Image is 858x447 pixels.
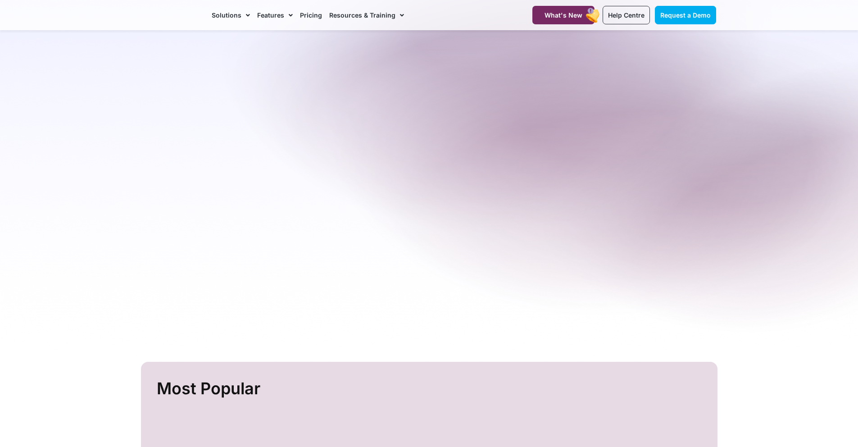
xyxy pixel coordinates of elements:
[157,375,704,402] h2: Most Popular
[545,11,582,19] span: What's New
[532,6,595,24] a: What's New
[603,6,650,24] a: Help Centre
[608,11,645,19] span: Help Centre
[660,11,711,19] span: Request a Demo
[655,6,716,24] a: Request a Demo
[142,9,203,22] img: CareMaster Logo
